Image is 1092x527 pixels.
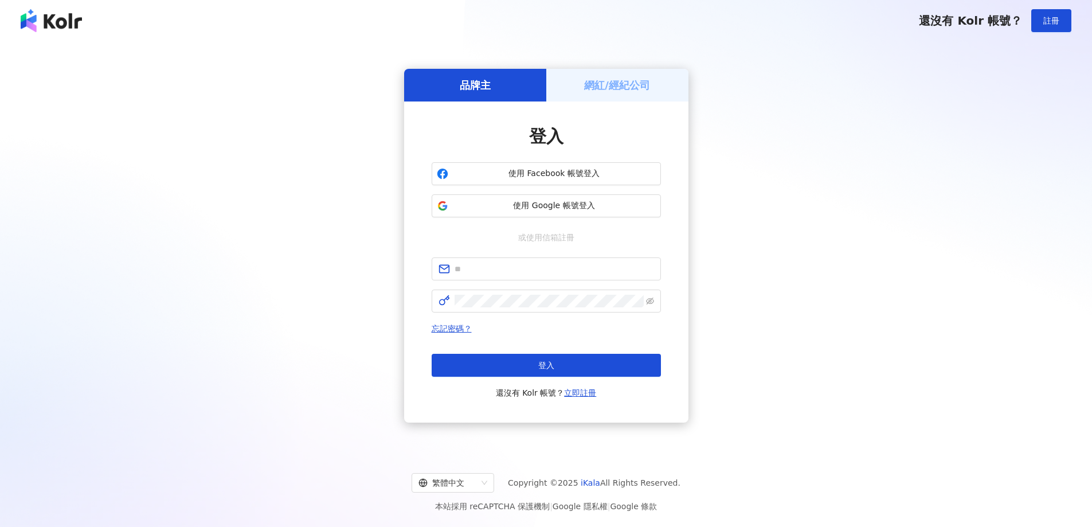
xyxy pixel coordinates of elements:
[1031,9,1071,32] button: 註冊
[919,14,1022,28] span: 還沒有 Kolr 帳號？
[432,354,661,377] button: 登入
[1043,16,1059,25] span: 註冊
[508,476,680,490] span: Copyright © 2025 All Rights Reserved.
[510,231,582,244] span: 或使用信箱註冊
[646,297,654,305] span: eye-invisible
[432,194,661,217] button: 使用 Google 帳號登入
[553,502,608,511] a: Google 隱私權
[550,502,553,511] span: |
[453,168,656,179] span: 使用 Facebook 帳號登入
[584,78,650,92] h5: 網紅/經紀公司
[608,502,610,511] span: |
[432,162,661,185] button: 使用 Facebook 帳號登入
[21,9,82,32] img: logo
[581,478,600,487] a: iKala
[460,78,491,92] h5: 品牌主
[435,499,657,513] span: 本站採用 reCAPTCHA 保護機制
[564,388,596,397] a: 立即註冊
[496,386,597,400] span: 還沒有 Kolr 帳號？
[538,361,554,370] span: 登入
[432,324,472,333] a: 忘記密碼？
[529,126,563,146] span: 登入
[418,474,477,492] div: 繁體中文
[453,200,656,212] span: 使用 Google 帳號登入
[610,502,657,511] a: Google 條款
